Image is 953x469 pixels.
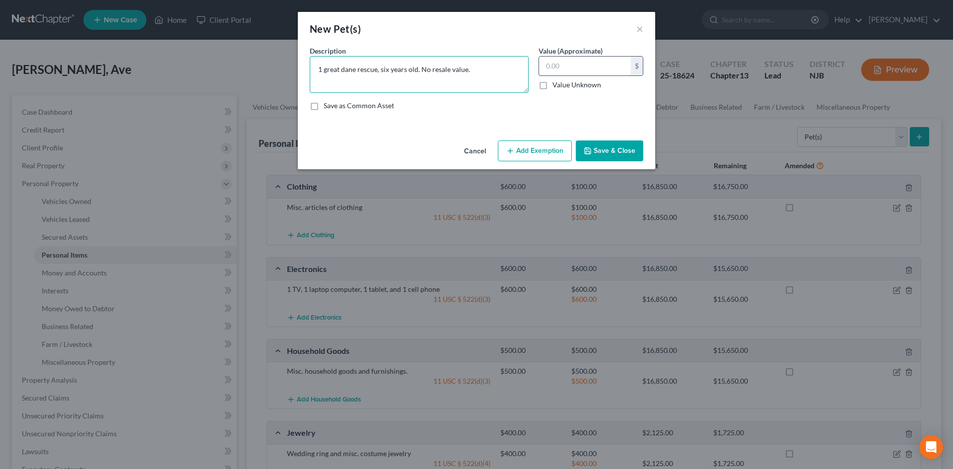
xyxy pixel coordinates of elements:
[539,46,603,56] label: Value (Approximate)
[498,140,572,161] button: Add Exemption
[636,23,643,35] button: ×
[539,57,631,75] input: 0.00
[576,140,643,161] button: Save & Close
[631,57,643,75] div: $
[919,435,943,459] div: Open Intercom Messenger
[310,47,346,55] span: Description
[324,101,394,111] label: Save as Common Asset
[456,141,494,161] button: Cancel
[552,80,601,90] label: Value Unknown
[310,22,361,36] div: New Pet(s)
